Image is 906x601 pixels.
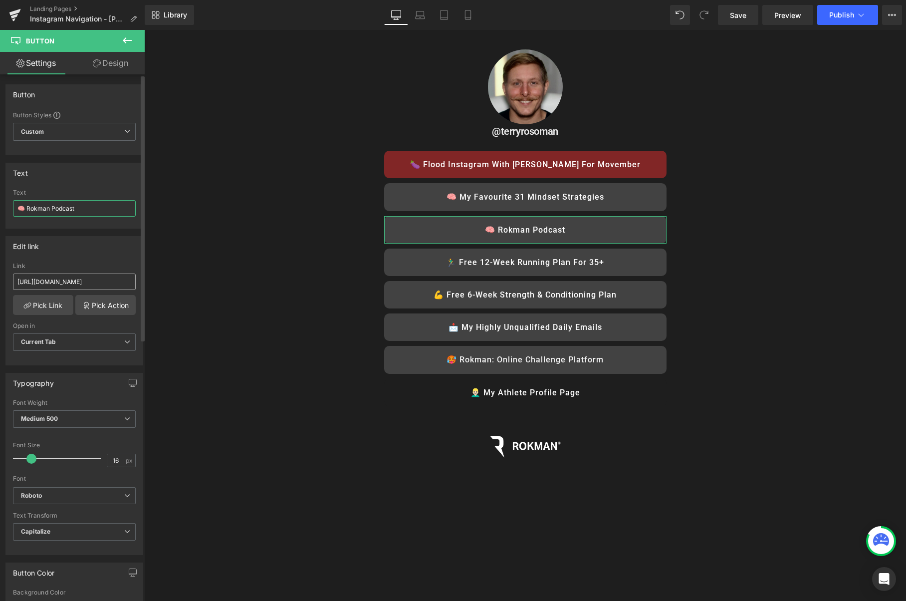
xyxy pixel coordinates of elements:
[13,189,136,196] div: Text
[302,162,460,172] span: 🧠 My Favourite 31 Mindset Strategies
[302,325,459,334] span: 🥵 Rokman: Online Challenge Platform
[21,528,50,535] b: Capitalize
[341,195,421,205] span: 🧠 Rokman Podcast
[240,219,522,246] a: 🏃‍♂️ Free 12-Week Running Plan for 35+
[21,492,42,500] i: Roboto
[694,5,714,25] button: Redo
[774,10,801,20] span: Preview
[240,121,522,148] a: 🍆 Flood Instagram with [PERSON_NAME] for Movember
[240,349,522,376] a: 👱🏻‍♂️ My Athlete Profile Page
[21,338,56,345] b: Current Tab
[240,94,522,109] h3: @terryrosoman
[13,589,136,596] div: Background Color
[13,111,136,119] div: Button Styles
[13,563,54,577] div: Button Color
[13,322,136,329] div: Open in
[882,5,902,25] button: More
[75,295,136,315] a: Pick Action
[762,5,813,25] a: Preview
[30,15,126,23] span: Instagram Navigation - [PERSON_NAME]
[872,567,896,591] div: Open Intercom Messenger
[302,228,460,237] span: 🏃‍♂️ Free 12-Week Running Plan for 35+
[266,130,496,139] span: 🍆 Flood Instagram with [PERSON_NAME] for Movember
[21,415,58,422] b: Medium 500
[145,5,194,25] a: New Library
[13,295,73,315] a: Pick Link
[432,5,456,25] a: Tablet
[240,316,522,343] a: 🥵 Rokman: Online Challenge Platform
[829,11,854,19] span: Publish
[13,399,136,406] div: Font Weight
[30,5,145,13] a: Landing Pages
[13,442,136,449] div: Font Size
[289,260,472,270] span: 💪 Free 6-Week Strength & Conditioning plan
[26,37,54,45] span: Button
[13,263,136,270] div: Link
[13,512,136,519] div: Text Transform
[730,10,746,20] span: Save
[21,128,44,136] b: Custom
[13,373,54,387] div: Typography
[456,5,480,25] a: Mobile
[384,5,408,25] a: Desktop
[13,237,39,251] div: Edit link
[126,457,134,464] span: px
[240,284,522,311] a: 📩 My Highly Unqualified Daily Emails
[240,153,522,181] a: 🧠 My Favourite 31 Mindset Strategies
[326,358,436,367] span: 👱🏻‍♂️ My Athlete Profile Page
[304,293,458,302] span: 📩 My Highly Unqualified Daily Emails
[240,251,522,279] a: 💪 Free 6-Week Strength & Conditioning plan
[13,85,35,99] div: Button
[13,163,28,177] div: Text
[670,5,690,25] button: Undo
[74,52,147,74] a: Design
[144,30,906,601] iframe: To enrich screen reader interactions, please activate Accessibility in Grammarly extension settings
[817,5,878,25] button: Publish
[164,10,187,19] span: Library
[240,186,522,214] a: 🧠 Rokman Podcast
[408,5,432,25] a: Laptop
[13,475,136,482] div: Font
[13,274,136,290] input: https://your-shop.myshopify.com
